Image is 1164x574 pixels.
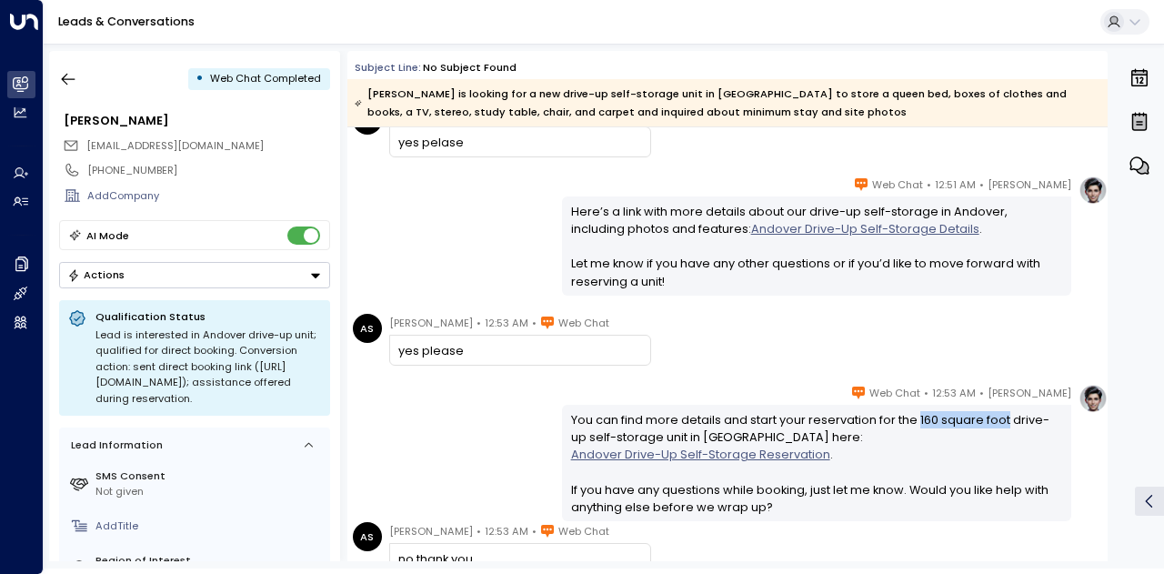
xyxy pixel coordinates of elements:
span: 12:51 AM [935,176,976,194]
span: [PERSON_NAME] [389,314,473,332]
label: SMS Consent [95,468,324,484]
button: Actions [59,262,330,288]
div: yes pelase [398,134,641,151]
div: You can find more details and start your reservation for the 160 square foot drive-up self-storag... [571,411,1063,516]
span: alexsnoh783@gmail.com [86,138,264,154]
span: • [532,522,537,540]
div: [PERSON_NAME] [64,112,329,129]
div: Not given [95,484,324,499]
a: Andover Drive-Up Self-Storage Reservation [571,446,830,463]
img: profile-logo.png [1079,384,1108,413]
div: AS [353,314,382,343]
span: [EMAIL_ADDRESS][DOMAIN_NAME] [86,138,264,153]
span: • [477,314,481,332]
div: yes please [398,342,641,359]
div: Lead is interested in Andover drive-up unit; qualified for direct booking. Conversion action: sen... [95,327,321,408]
span: • [979,176,984,194]
div: No subject found [423,60,517,76]
span: • [927,176,931,194]
span: 12:53 AM [932,384,976,402]
span: Web Chat Completed [210,71,321,86]
span: Web Chat [558,314,609,332]
p: Qualification Status [95,309,321,324]
div: AddTitle [95,519,324,534]
span: • [979,384,984,402]
label: Region of Interest [95,553,324,569]
span: 12:53 AM [485,522,528,540]
div: AI Mode [86,227,129,245]
span: Web Chat [558,522,609,540]
span: • [477,522,481,540]
span: • [532,314,537,332]
span: [PERSON_NAME] [389,522,473,540]
div: Actions [67,268,125,281]
span: [PERSON_NAME] [988,176,1071,194]
span: Web Chat [872,176,923,194]
div: AddCompany [87,188,329,204]
a: Leads & Conversations [58,14,195,29]
img: profile-logo.png [1079,176,1108,205]
a: Andover Drive-Up Self-Storage Details [751,220,979,237]
span: 12:53 AM [485,314,528,332]
span: Web Chat [869,384,920,402]
div: AS [353,522,382,551]
span: [PERSON_NAME] [988,384,1071,402]
div: [PERSON_NAME] is looking for a new drive-up self-storage unit in [GEOGRAPHIC_DATA] to store a que... [355,85,1099,121]
span: Subject Line: [355,60,421,75]
div: • [196,65,204,92]
div: [PHONE_NUMBER] [87,163,329,178]
div: Here’s a link with more details about our drive-up self-storage in Andover, including photos and ... [571,203,1063,290]
div: no thank you [398,550,641,568]
span: • [924,384,928,402]
div: Lead Information [65,438,163,453]
div: Button group with a nested menu [59,262,330,288]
